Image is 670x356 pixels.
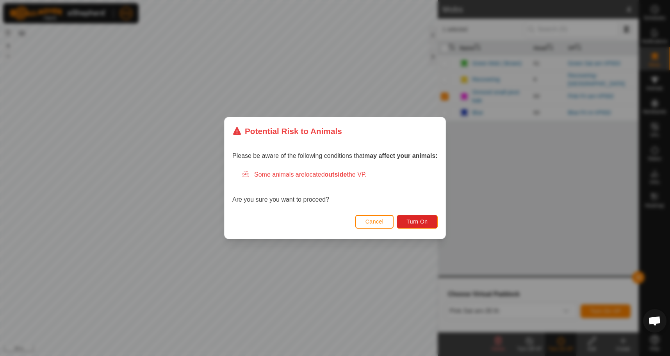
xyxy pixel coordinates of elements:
strong: may affect your animals: [364,152,438,159]
span: Turn On [407,218,428,225]
div: Are you sure you want to proceed? [232,170,438,204]
button: Cancel [355,215,394,229]
strong: outside [325,171,347,178]
div: Potential Risk to Animals [232,125,342,137]
button: Turn On [397,215,438,229]
div: Some animals are [242,170,438,179]
a: Open chat [643,309,666,333]
span: located the VP. [305,171,367,178]
span: Please be aware of the following conditions that [232,152,438,159]
span: Cancel [365,218,384,225]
